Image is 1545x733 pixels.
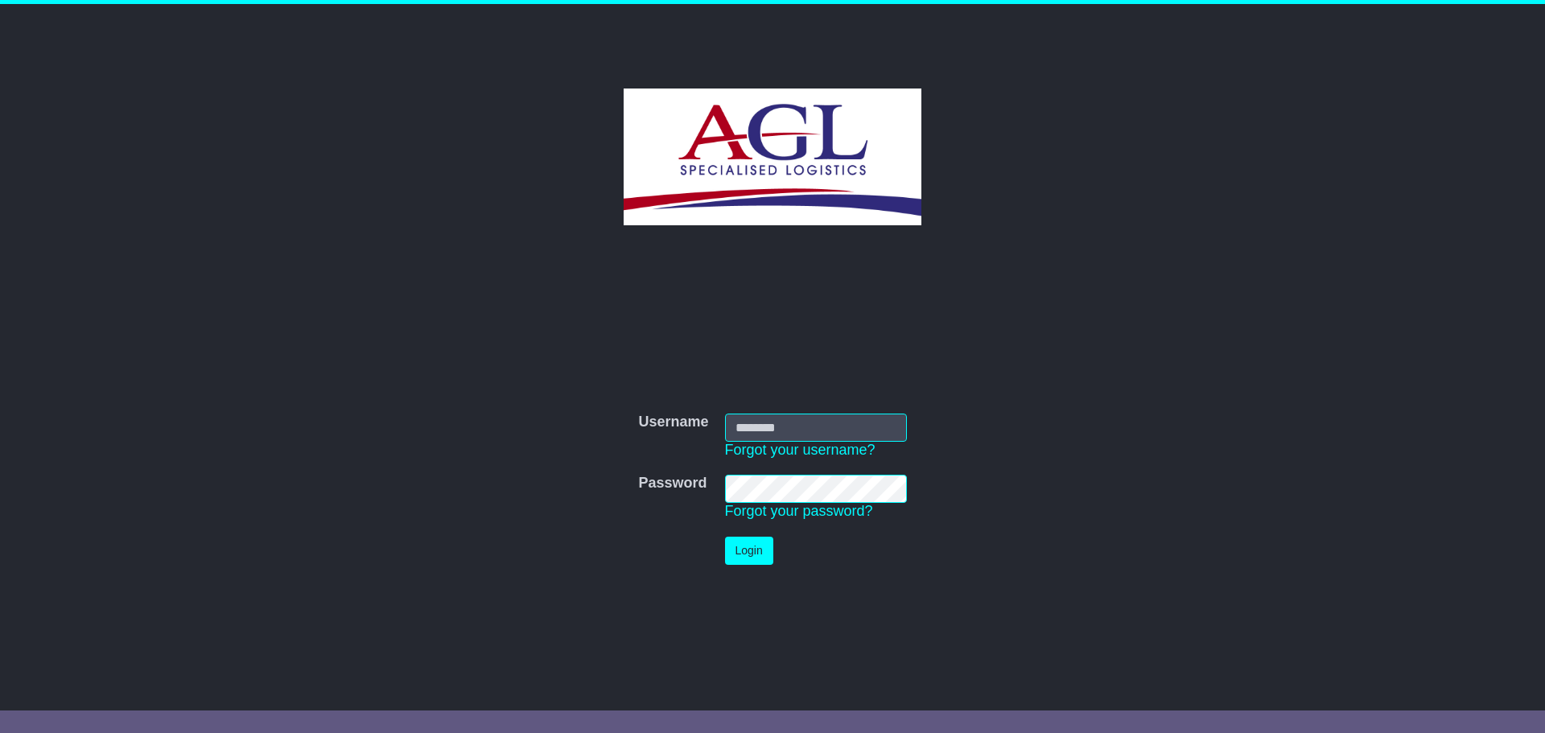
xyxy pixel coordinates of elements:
[638,414,708,431] label: Username
[725,503,873,519] a: Forgot your password?
[725,537,773,565] button: Login
[624,89,921,225] img: AGL SPECIALISED LOGISTICS
[725,442,875,458] a: Forgot your username?
[638,475,707,492] label: Password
